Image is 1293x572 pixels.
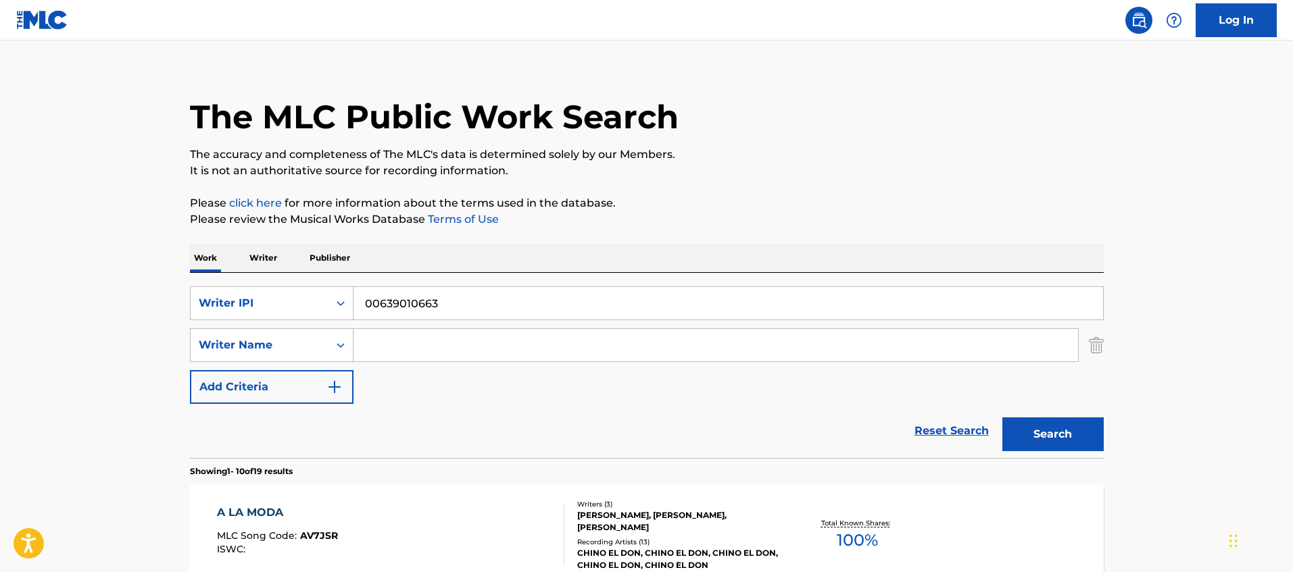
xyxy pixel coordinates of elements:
[821,518,894,528] p: Total Known Shares:
[1225,507,1293,572] iframe: Chat Widget
[199,337,320,353] div: Writer Name
[1225,507,1293,572] div: Widget de chat
[16,10,68,30] img: MLC Logo
[217,543,249,555] span: ISWC :
[1131,12,1147,28] img: search
[1089,328,1104,362] img: Delete Criterion
[190,465,293,477] p: Showing 1 - 10 of 19 results
[837,528,878,552] span: 100 %
[908,416,996,446] a: Reset Search
[306,244,354,272] p: Publisher
[577,509,781,534] div: [PERSON_NAME], [PERSON_NAME], [PERSON_NAME]
[245,244,281,272] p: Writer
[190,286,1104,458] form: Search Form
[326,379,343,395] img: 9d2ae6d4665cec9f34b9.svg
[190,244,221,272] p: Work
[1002,417,1104,451] button: Search
[1166,12,1182,28] img: help
[190,370,353,404] button: Add Criteria
[190,97,679,137] h1: The MLC Public Work Search
[199,295,320,311] div: Writer IPI
[577,537,781,547] div: Recording Artists ( 13 )
[217,529,300,542] span: MLC Song Code :
[190,195,1104,211] p: Please for more information about the terms used in the database.
[190,211,1104,228] p: Please review the Musical Works Database
[190,147,1104,163] p: The accuracy and completeness of The MLC's data is determined solely by our Members.
[577,499,781,509] div: Writers ( 3 )
[1125,7,1152,34] a: Public Search
[1229,521,1238,561] div: Arrastrar
[577,547,781,571] div: CHINO EL DON, CHINO EL DON, CHINO EL DON, CHINO EL DON, CHINO EL DON
[425,213,499,226] a: Terms of Use
[229,197,282,209] a: click here
[300,529,338,542] span: AV7JSR
[1196,3,1277,37] a: Log In
[190,163,1104,179] p: It is not an authoritative source for recording information.
[217,504,338,521] div: A LA MODA
[1161,7,1188,34] div: Help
